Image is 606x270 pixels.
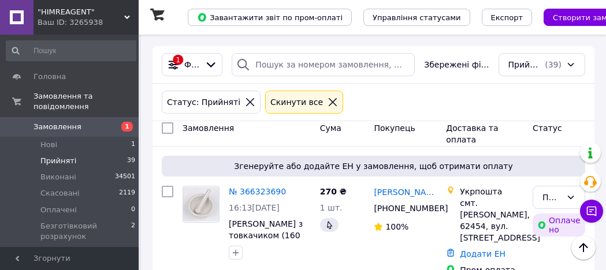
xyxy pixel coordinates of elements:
span: Виконані [40,172,76,182]
span: 270 ₴ [320,187,347,196]
span: "HIMREAGENT" [38,7,124,17]
span: Скасовані [40,188,80,198]
a: [PERSON_NAME] з товкачиком (160 мм.) [PERSON_NAME] [229,219,303,263]
a: Додати ЕН [460,249,505,258]
button: Чат з покупцем [580,200,603,223]
span: 2119 [119,188,135,198]
span: Cума [320,123,341,133]
a: [PERSON_NAME] [374,186,437,198]
div: Статус: Прийняті [165,96,243,108]
span: 16:13[DATE] [229,203,280,212]
span: Фільтри [184,59,200,70]
span: Управління статусами [373,13,461,22]
div: Прийнято [542,191,562,204]
span: 2 [131,221,135,242]
input: Пошук [6,40,136,61]
a: № 366323690 [229,187,286,196]
span: Збережені фільтри: [424,59,489,70]
span: Замовлення та повідомлення [34,91,139,112]
span: Замовлення [183,123,234,133]
span: Нові [40,140,57,150]
span: Головна [34,72,66,82]
span: Прийняті [40,156,76,166]
button: Управління статусами [363,9,470,26]
button: Завантажити звіт по пром-оплаті [188,9,352,26]
div: Оплачено [533,213,585,237]
span: 1 [121,122,133,132]
button: Експорт [482,9,533,26]
span: Згенеруйте або додайте ЕН у замовлення, щоб отримати оплату [166,160,581,172]
span: Експорт [491,13,523,22]
div: Cкинути все [268,96,325,108]
span: Статус [533,123,562,133]
span: Покупець [374,123,415,133]
span: Замовлення [34,122,81,132]
span: Безготівковий розрахунок [40,221,131,242]
span: 39 [127,156,135,166]
span: 0 [131,205,135,215]
img: Фото товару [183,187,219,222]
div: смт. [PERSON_NAME], 62454, вул. [STREET_ADDRESS] [460,197,523,243]
span: Завантажити звіт по пром-оплаті [197,12,343,22]
div: Ваш ID: 3265938 [38,17,139,28]
input: Пошук за номером замовлення, ПІБ покупця, номером телефону, Email, номером накладної [232,53,415,76]
span: 1 шт. [320,203,343,212]
button: Наверх [571,235,596,260]
span: 100% [385,222,408,231]
span: Доставка та оплата [446,123,498,144]
span: 34501 [115,172,135,182]
span: (39) [545,60,562,69]
a: Фото товару [183,186,220,223]
span: 1 [131,140,135,150]
div: [PHONE_NUMBER] [371,200,430,216]
div: Укрпошта [460,186,523,197]
span: Оплачені [40,205,77,215]
span: Прийняті [508,59,543,70]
